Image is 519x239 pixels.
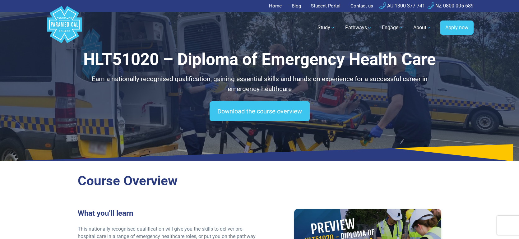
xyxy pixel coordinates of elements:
[440,21,474,35] a: Apply now
[78,209,256,218] h3: What you’ll learn
[341,19,376,36] a: Pathways
[46,12,83,44] a: Australian Paramedical College
[378,19,407,36] a: Engage
[410,19,435,36] a: About
[78,74,442,94] p: Earn a nationally recognised qualification, gaining essential skills and hands-on experience for ...
[379,3,425,9] a: AU 1300 377 741
[78,173,442,189] h2: Course Overview
[314,19,339,36] a: Study
[78,50,442,69] h1: HLT51020 – Diploma of Emergency Health Care
[210,101,310,121] a: Download the course overview
[428,3,474,9] a: NZ 0800 005 689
